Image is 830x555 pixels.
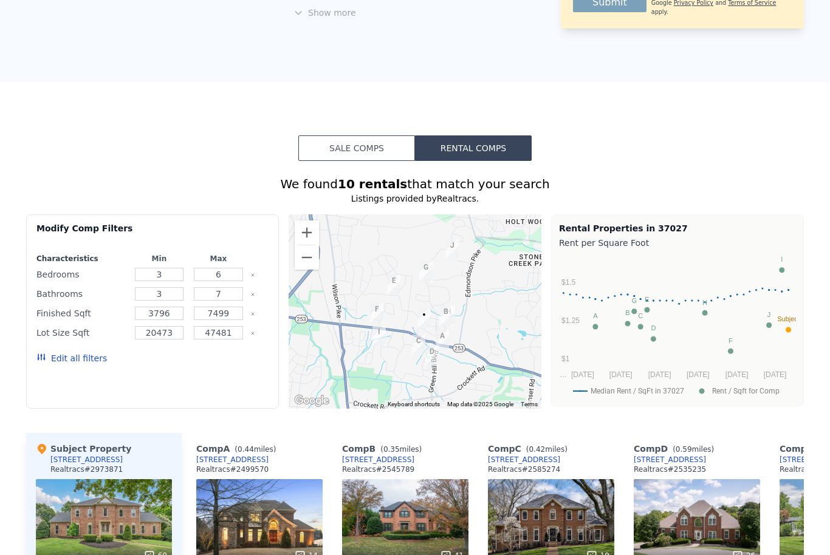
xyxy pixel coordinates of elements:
[196,455,269,465] a: [STREET_ADDRESS]
[668,445,719,454] span: ( miles)
[196,465,269,474] div: Realtracs # 2499570
[712,387,780,395] text: Rent / Sqft for Comp
[559,222,796,234] div: Rental Properties in 37027
[767,311,771,318] text: J
[559,251,796,403] svg: A chart.
[560,370,567,379] text: …
[488,443,572,455] div: Comp C
[407,330,430,360] div: 1201 Brookview Dr
[571,370,594,379] text: [DATE]
[250,312,255,316] button: Clear
[382,270,405,300] div: 9232 Fox Run Dr
[36,324,127,341] div: Lot Size Sqft
[702,299,707,306] text: H
[561,355,570,363] text: $1
[36,254,127,264] div: Characteristics
[36,222,269,244] div: Modify Comp Filters
[634,465,706,474] div: Realtracs # 2535235
[365,298,388,329] div: 9195 Weston Dr
[593,312,598,319] text: A
[609,370,633,379] text: [DATE]
[293,7,537,19] span: Show more
[36,352,107,364] button: Edit all filters
[687,370,710,379] text: [DATE]
[230,445,281,454] span: ( miles)
[298,135,415,161] button: Sale Comps
[388,400,440,409] button: Keyboard shortcuts
[648,370,671,379] text: [DATE]
[634,455,706,465] a: [STREET_ADDRESS]
[529,445,545,454] span: 0.42
[645,296,649,303] text: E
[191,254,246,264] div: Max
[447,401,513,407] span: Map data ©2025 Google
[631,297,637,304] text: G
[521,445,572,454] span: ( miles)
[638,312,643,319] text: C
[676,445,692,454] span: 0.59
[725,370,749,379] text: [DATE]
[250,331,255,336] button: Clear
[764,370,787,379] text: [DATE]
[36,305,127,322] div: Finished Sqft
[376,445,427,454] span: ( miles)
[729,337,733,344] text: F
[441,234,464,265] div: 706 Pennines Cir
[414,256,437,287] div: 9351 Smithson Ln
[368,321,391,351] div: 1114 Chickasaw Dr
[26,192,804,205] div: Listings provided by Realtracs .
[36,266,127,283] div: Bedrooms
[26,175,804,192] div: We found that match your search
[625,309,629,316] text: B
[651,324,656,332] text: D
[559,234,796,251] div: Rent per Square Foot
[431,325,454,355] div: 9536 Sunbeam Ct
[413,304,436,334] div: 9312 Chesapeake Dr
[488,455,560,465] a: [STREET_ADDRESS]
[250,273,255,277] button: Clear
[338,177,407,191] strong: 10 rentals
[50,455,123,465] div: [STREET_ADDRESS]
[292,393,332,409] a: Open this area in Google Maps (opens a new window)
[132,254,187,264] div: Min
[561,316,580,325] text: $1.25
[781,256,783,263] text: I
[383,445,400,454] span: 0.35
[777,315,800,322] text: Subject
[295,245,319,270] button: Zoom out
[342,443,427,455] div: Comp B
[36,285,127,302] div: Bathrooms
[238,445,254,454] span: 0.44
[634,443,719,455] div: Comp D
[591,387,684,395] text: Median Rent / SqFt in 37027
[36,443,131,455] div: Subject Property
[295,220,319,245] button: Zoom in
[292,393,332,409] img: Google
[250,292,255,297] button: Clear
[50,465,123,474] div: Realtracs # 2973871
[196,443,281,455] div: Comp A
[342,455,414,465] a: [STREET_ADDRESS]
[342,465,414,474] div: Realtracs # 2545789
[561,278,576,287] text: $1.5
[420,341,444,371] div: 9414 Green Hill Cir
[488,465,560,474] div: Realtracs # 2585274
[434,301,458,331] div: 9466 Chesapeake Dr
[521,401,538,407] a: Terms (opens in new tab)
[415,135,532,161] button: Rental Comps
